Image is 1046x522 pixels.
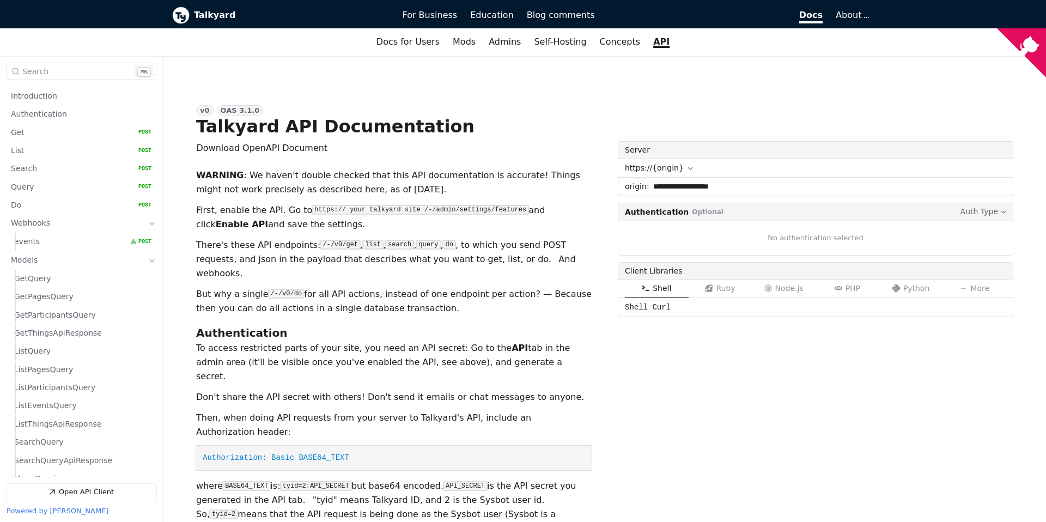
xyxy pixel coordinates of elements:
[14,234,151,251] a: events POST
[11,106,151,123] a: Authentication
[194,8,387,22] b: Talkyard
[942,280,1006,298] button: More
[7,484,156,501] a: Open API Client
[836,10,867,20] a: About
[649,180,1013,193] input: origin
[130,165,151,173] span: POST
[618,141,1013,159] label: Server
[690,207,726,217] span: Optional
[903,284,930,293] span: Python
[14,470,151,487] a: ManyQueries
[625,162,684,174] span: https://{origin}
[197,141,328,155] button: Download OpenAPI Document
[11,145,24,156] p: List
[196,203,592,232] p: First, enable the API. Go to and click and save the settings.
[196,411,592,439] p: Then, when doing API requests from your server to Talkyard's API, include an Authorization header:
[11,88,151,105] a: Introduction
[14,416,151,433] a: ListThingsApiResponse
[14,307,151,324] a: GetParticipantsQuery
[470,10,514,20] span: Education
[618,159,1013,177] button: https://{origin}
[196,105,214,116] div: v0
[22,67,48,76] span: Search
[223,482,270,490] code: BASE64_TEXT
[196,390,592,404] p: Don't share the API secret with others! Don't send it emails or chat messages to anyone.
[196,170,580,195] i: : We haven't double checked that this API documentation is accurate! Things might not work precis...
[14,437,64,447] p: SearchQuery
[601,6,830,25] a: Docs
[281,482,351,490] code: tyid=2:API_SECRET
[11,252,137,269] a: Models
[11,109,67,119] p: Authentication
[14,398,151,415] a: ListEventsQuery
[386,240,413,249] code: search
[11,197,151,214] a: Do POST
[137,67,151,77] kbd: k
[14,274,51,284] p: GetQuery
[196,116,475,137] h1: Talkyard API Documentation
[970,284,989,293] span: More
[141,69,144,76] span: ⌘
[11,182,34,192] p: Query
[14,401,76,411] p: ListEventsQuery
[799,10,823,23] span: Docs
[11,179,151,196] a: Query POST
[14,347,51,357] p: ListQuery
[11,215,137,233] a: Webhooks
[14,474,64,484] p: ManyQueries
[14,361,151,378] a: ListPagesQuery
[443,482,487,490] code: API_SECRET
[446,33,482,51] a: Mods
[14,310,96,320] p: GetParticipantsQuery
[396,6,464,25] a: For Business
[130,202,151,209] span: POST
[11,255,38,265] p: Models
[11,218,50,229] p: Webhooks
[196,170,244,180] b: WARNING
[172,7,387,24] a: Talkyard logoTalkyard
[203,453,349,462] span: Authorization: Basic BASE64_TEXT
[618,221,1013,256] div: No authentication selected
[14,365,73,375] p: ListPagesQuery
[593,33,647,51] a: Concepts
[14,270,151,287] a: GetQuery
[11,161,151,178] a: Search POST
[217,105,264,116] div: OAS 3.1.0
[11,128,25,138] p: Get
[14,325,151,342] a: GetThingsApiResponse
[7,507,108,515] a: Powered by [PERSON_NAME]
[14,456,112,466] p: SearchQueryApiResponse
[647,33,676,51] a: API
[14,434,151,451] a: SearchQuery
[14,328,102,338] p: GetThingsApiResponse
[11,124,151,141] a: Get POST
[11,142,151,159] a: List POST
[130,238,151,246] span: POST
[716,284,735,293] span: Ruby
[312,205,528,214] code: https:// your talkyard site /-/admin/settings/features
[618,178,649,196] span: origin
[14,237,40,247] p: events
[403,10,458,20] span: For Business
[14,292,74,302] p: GetPagesQuery
[618,298,1013,317] div: Shell Curl
[11,91,57,101] p: Introduction
[527,33,593,51] a: Self-Hosting
[14,383,95,393] p: ListParticipantsQuery
[625,207,689,217] span: Authentication
[464,6,520,25] a: Education
[653,284,671,293] span: Shell
[196,287,592,315] p: But why a single for all API actions, instead of one endpoint per action? — Because then you can ...
[196,341,592,384] p: To access restricted parts of your site, you need an API secret: Go to the tab in the admin area ...
[846,284,860,293] span: PHP
[210,510,238,519] code: tyid=2
[14,379,151,396] a: ListParticipantsQuery
[14,452,151,469] a: SearchQueryApiResponse
[269,289,305,298] code: /-/v0/do
[196,238,592,281] p: There's these API endpoints: , , , , , to which you send POST requests, and json in the payload t...
[216,219,269,229] strong: Enable API
[512,343,528,353] strong: API
[196,325,592,341] h2: Authentication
